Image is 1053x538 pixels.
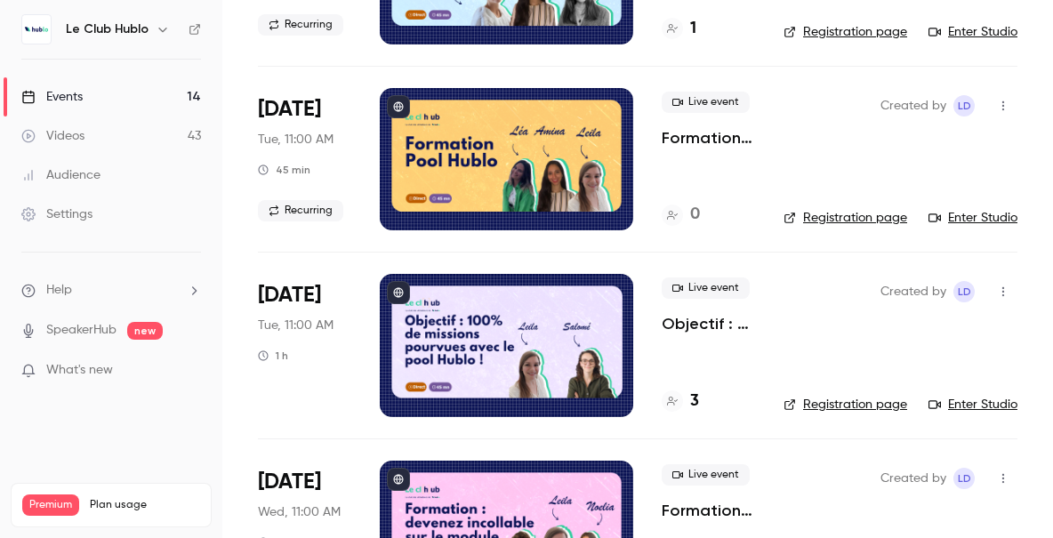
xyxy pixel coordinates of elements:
a: 1 [662,17,696,41]
span: LD [958,281,971,302]
span: new [127,322,163,340]
span: Live event [662,277,750,299]
span: Tue, 11:00 AM [258,317,334,334]
li: help-dropdown-opener [21,281,201,300]
span: Wed, 11:00 AM [258,503,341,521]
a: 3 [662,389,699,414]
img: Le Club Hublo [22,15,51,44]
span: What's new [46,361,113,380]
span: Leila Domec [953,281,975,302]
span: Leila Domec [953,468,975,489]
a: SpeakerHub [46,321,117,340]
span: [DATE] [258,281,321,309]
div: Audience [21,166,100,184]
a: Registration page [784,396,907,414]
span: Created by [880,468,946,489]
span: Help [46,281,72,300]
span: Live event [662,464,750,486]
div: 45 min [258,163,310,177]
div: Videos [21,127,84,145]
a: Enter Studio [928,23,1017,41]
span: Recurring [258,14,343,36]
a: Enter Studio [928,209,1017,227]
div: Settings [21,205,92,223]
span: [DATE] [258,95,321,124]
span: Leila Domec [953,95,975,116]
span: LD [958,95,971,116]
div: Oct 7 Tue, 11:00 AM (Europe/Paris) [258,274,351,416]
iframe: Noticeable Trigger [180,363,201,379]
a: Formation Hublo Pool [662,127,755,149]
h4: 0 [690,203,700,227]
span: Created by [880,281,946,302]
h6: Le Club Hublo [66,20,149,38]
a: Registration page [784,209,907,227]
a: Enter Studio [928,396,1017,414]
div: 1 h [258,349,288,363]
a: Objectif : 100 % de missions pourvues avec le pool Hublo ! [662,313,755,334]
h4: 1 [690,17,696,41]
span: Tue, 11:00 AM [258,131,334,149]
span: Created by [880,95,946,116]
span: Premium [22,494,79,516]
span: [DATE] [258,468,321,496]
div: Oct 7 Tue, 11:00 AM (Europe/Paris) [258,88,351,230]
h4: 3 [690,389,699,414]
a: Formation Module Contrat [662,500,755,521]
span: LD [958,468,971,489]
a: 0 [662,203,700,227]
div: Events [21,88,83,106]
span: Plan usage [90,498,200,512]
a: Registration page [784,23,907,41]
span: Recurring [258,200,343,221]
span: Live event [662,92,750,113]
